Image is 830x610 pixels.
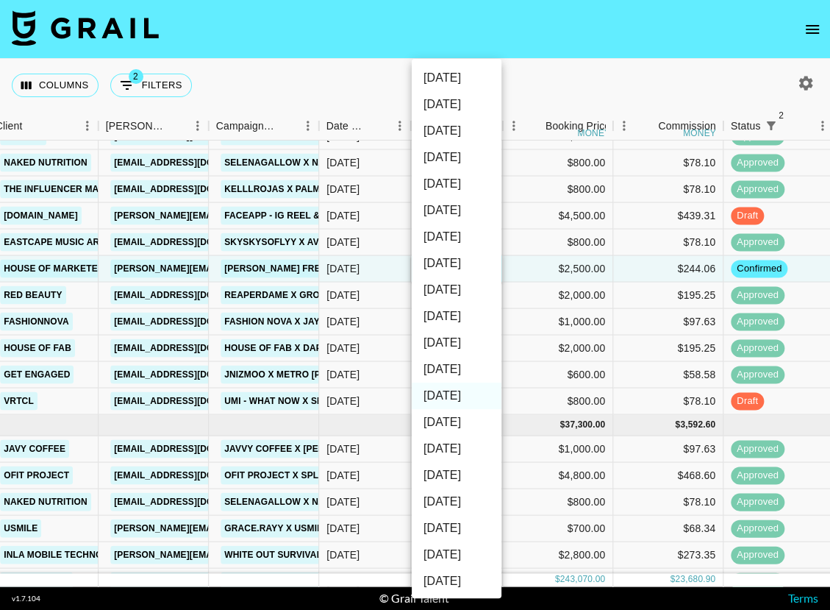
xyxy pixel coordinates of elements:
li: [DATE] [412,91,501,118]
li: [DATE] [412,250,501,277]
li: [DATE] [412,462,501,489]
li: [DATE] [412,303,501,330]
li: [DATE] [412,65,501,91]
li: [DATE] [412,383,501,409]
li: [DATE] [412,568,501,595]
li: [DATE] [412,409,501,436]
li: [DATE] [412,197,501,224]
li: [DATE] [412,542,501,568]
li: [DATE] [412,515,501,542]
li: [DATE] [412,144,501,171]
li: [DATE] [412,489,501,515]
li: [DATE] [412,277,501,303]
li: [DATE] [412,171,501,197]
li: [DATE] [412,118,501,144]
li: [DATE] [412,330,501,356]
li: [DATE] [412,224,501,250]
li: [DATE] [412,356,501,383]
li: [DATE] [412,436,501,462]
